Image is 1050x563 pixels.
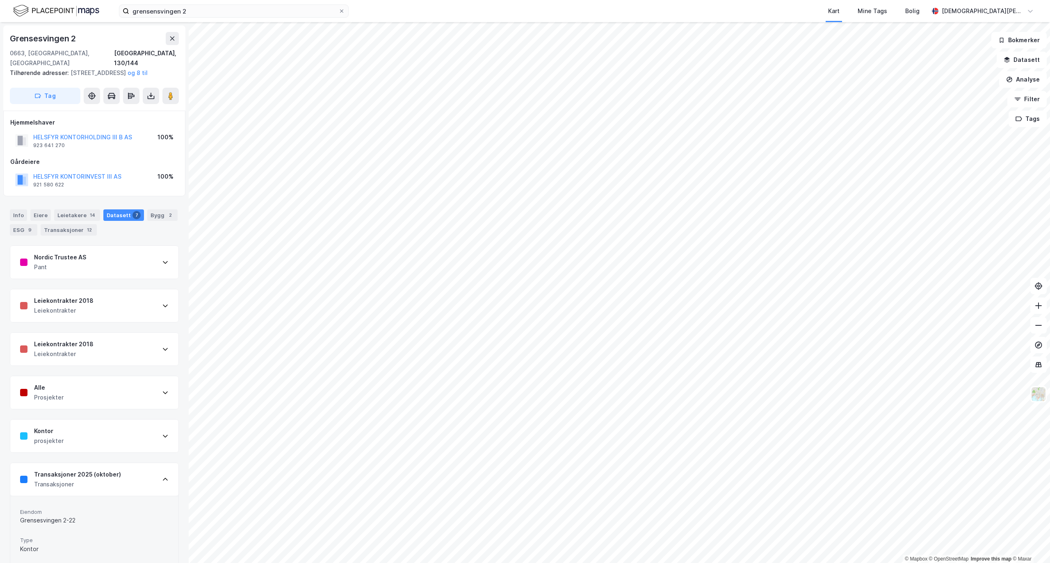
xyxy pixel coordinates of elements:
div: 0663, [GEOGRAPHIC_DATA], [GEOGRAPHIC_DATA] [10,48,114,68]
div: Info [10,209,27,221]
div: Transaksjoner [41,224,97,236]
div: Prosjekter [34,393,64,402]
div: Pant [34,262,86,272]
div: 923 641 270 [33,142,65,149]
div: Gårdeiere [10,157,178,167]
a: OpenStreetMap [929,556,969,562]
div: 12 [85,226,94,234]
div: 7 [132,211,141,219]
div: Leiekontrakter [34,306,94,316]
div: [GEOGRAPHIC_DATA], 130/144 [114,48,179,68]
div: 14 [88,211,97,219]
div: Bolig [905,6,920,16]
div: 100% [157,132,173,142]
div: Kontor [34,426,64,436]
div: Nordic Trustee AS [34,252,86,262]
div: Eiere [30,209,51,221]
div: Alle [34,383,64,393]
div: Bygg [147,209,178,221]
div: 921 580 622 [33,182,64,188]
button: Analyse [999,71,1047,88]
img: Z [1031,386,1046,402]
div: [DEMOGRAPHIC_DATA][PERSON_NAME] [942,6,1024,16]
div: Mine Tags [858,6,887,16]
div: Hjemmelshaver [10,118,178,127]
div: Grensesvingen 2-22 [20,515,169,525]
div: Leiekontrakter [34,349,94,359]
span: Tilhørende adresser: [10,69,71,76]
div: prosjekter [34,436,64,446]
button: Datasett [997,52,1047,68]
div: Leiekontrakter 2018 [34,296,94,306]
div: Leiekontrakter 2018 [34,339,94,349]
div: Datasett [103,209,144,221]
div: Kart [828,6,840,16]
div: 2 [166,211,174,219]
div: Kontrollprogram for chat [1009,524,1050,563]
span: Type [20,537,169,544]
div: [STREET_ADDRESS] [10,68,172,78]
a: Mapbox [905,556,927,562]
button: Bokmerker [991,32,1047,48]
div: Transaksjoner [34,479,121,489]
img: logo.f888ab2527a4732fd821a326f86c7f29.svg [13,4,99,18]
div: 9 [26,226,34,234]
a: Improve this map [971,556,1011,562]
button: Tags [1009,111,1047,127]
div: ESG [10,224,37,236]
div: Grensesvingen 2 [10,32,78,45]
button: Filter [1007,91,1047,107]
button: Tag [10,88,80,104]
div: 100% [157,172,173,182]
div: Kontor [20,544,169,554]
div: Transaksjoner 2025 (oktober) [34,470,121,479]
input: Søk på adresse, matrikkel, gårdeiere, leietakere eller personer [129,5,338,17]
iframe: Chat Widget [1009,524,1050,563]
div: Leietakere [54,209,100,221]
span: Eiendom [20,509,169,515]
